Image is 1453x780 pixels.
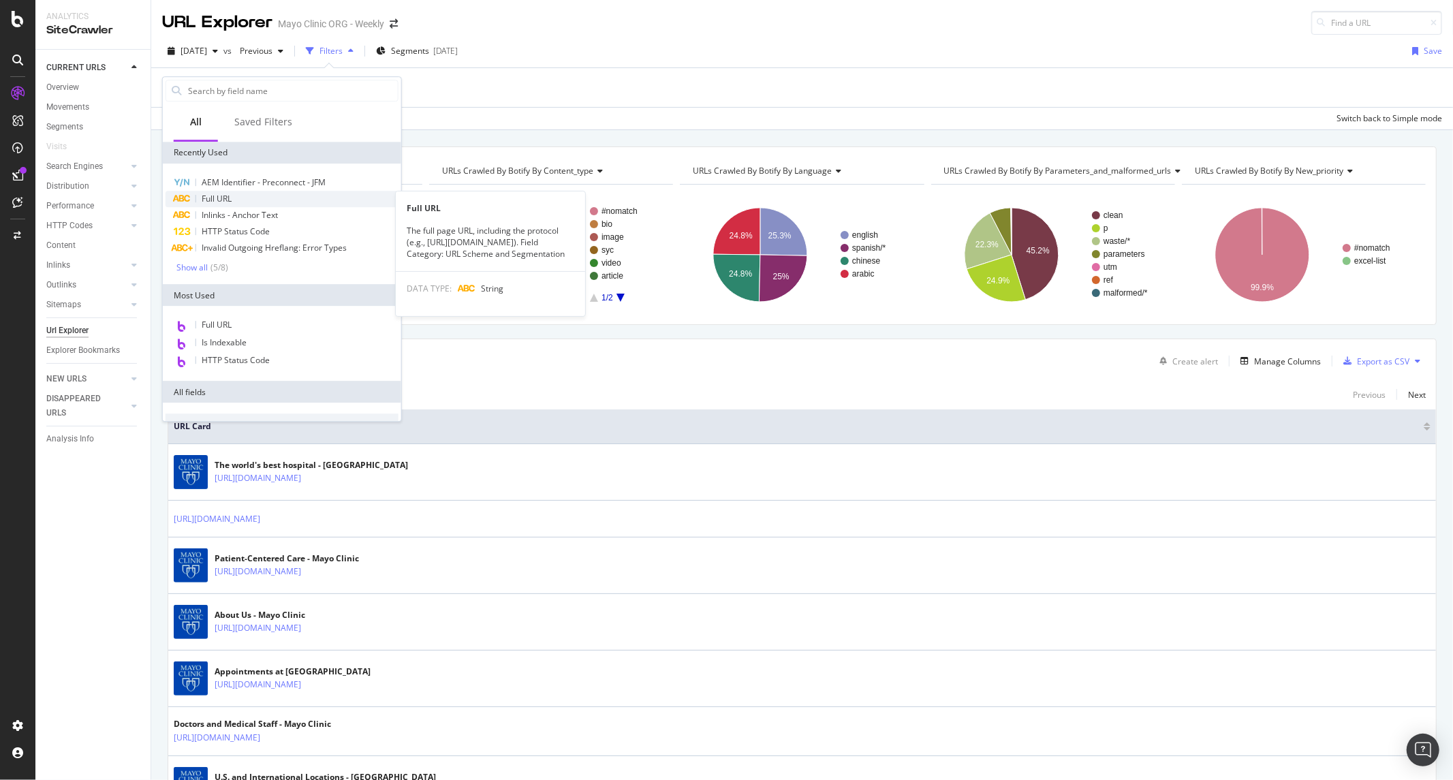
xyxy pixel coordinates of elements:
[391,45,429,57] span: Segments
[215,609,360,621] div: About Us - Mayo Clinic
[944,165,1172,176] span: URLs Crawled By Botify By parameters_and_malformed_urls
[1338,350,1409,372] button: Export as CSV
[46,432,94,446] div: Analysis Info
[174,661,208,696] img: main image
[852,243,886,253] text: spanish/*
[46,372,87,386] div: NEW URLS
[46,432,141,446] a: Analysis Info
[46,61,127,75] a: CURRENT URLS
[46,199,127,213] a: Performance
[1407,40,1442,62] button: Save
[319,45,343,57] div: Filters
[730,231,753,240] text: 24.8%
[1104,288,1148,298] text: malformed/*
[773,272,790,281] text: 25%
[46,343,141,358] a: Explorer Bookmarks
[215,459,408,471] div: The world's best hospital - [GEOGRAPHIC_DATA]
[601,206,638,216] text: #nomatch
[163,142,401,163] div: Recently Used
[162,40,223,62] button: [DATE]
[941,160,1192,182] h4: URLs Crawled By Botify By parameters_and_malformed_urls
[46,219,93,233] div: HTTP Codes
[986,276,1010,285] text: 24.9%
[690,160,911,182] h4: URLs Crawled By Botify By language
[202,354,270,366] span: HTTP Status Code
[202,176,326,188] span: AEM Identifier - Preconnect - JFM
[693,165,832,176] span: URLs Crawled By Botify By language
[46,258,127,272] a: Inlinks
[162,11,272,34] div: URL Explorer
[215,552,360,565] div: Patient-Centered Care - Mayo Clinic
[46,100,141,114] a: Movements
[46,22,140,38] div: SiteCrawler
[852,256,881,266] text: chinese
[46,343,120,358] div: Explorer Bookmarks
[439,160,661,182] h4: URLs Crawled By Botify By content_type
[46,258,70,272] div: Inlinks
[46,140,67,154] div: Visits
[1235,353,1321,369] button: Manage Columns
[202,319,232,330] span: Full URL
[174,731,260,745] a: [URL][DOMAIN_NAME]
[208,262,228,273] div: ( 5 / 8 )
[215,678,301,691] a: [URL][DOMAIN_NAME]
[166,414,399,435] div: URLs
[234,45,272,57] span: Previous
[174,512,260,526] a: [URL][DOMAIN_NAME]
[680,196,924,314] div: A chart.
[174,455,208,489] img: main image
[433,45,458,57] div: [DATE]
[1182,196,1426,314] svg: A chart.
[46,298,81,312] div: Sitemaps
[163,381,401,403] div: All fields
[601,271,623,281] text: article
[46,61,106,75] div: CURRENT URLS
[215,621,301,635] a: [URL][DOMAIN_NAME]
[190,115,202,129] div: All
[176,263,208,272] div: Show all
[202,242,347,253] span: Invalid Outgoing Hreflang: Error Types
[202,193,232,204] span: Full URL
[174,548,208,582] img: main image
[390,19,398,29] div: arrow-right-arrow-left
[46,159,127,174] a: Search Engines
[1353,386,1386,403] button: Previous
[1407,734,1439,766] div: Open Intercom Messenger
[1408,386,1426,403] button: Next
[215,565,301,578] a: [URL][DOMAIN_NAME]
[931,196,1175,314] svg: A chart.
[1192,160,1413,182] h4: URLs Crawled By Botify By new_priority
[202,337,247,348] span: Is Indexable
[1104,262,1117,272] text: utm
[1251,283,1274,293] text: 99.9%
[1104,275,1114,285] text: ref
[407,283,452,294] span: DATA TYPE:
[215,666,371,678] div: Appointments at [GEOGRAPHIC_DATA]
[601,258,621,268] text: video
[174,605,208,639] img: main image
[46,159,103,174] div: Search Engines
[601,219,612,229] text: bio
[46,100,89,114] div: Movements
[223,45,234,57] span: vs
[1357,356,1409,367] div: Export as CSV
[181,45,207,57] span: 2025 Sep. 10th
[1104,249,1145,259] text: parameters
[1311,11,1442,35] input: Find a URL
[46,140,80,154] a: Visits
[46,11,140,22] div: Analytics
[46,120,83,134] div: Segments
[768,231,792,240] text: 25.3%
[46,179,127,193] a: Distribution
[215,471,301,485] a: [URL][DOMAIN_NAME]
[174,718,331,730] div: Doctors and Medical Staff - Mayo Clinic
[46,392,127,420] a: DISAPPEARED URLS
[601,293,613,302] text: 1/2
[852,230,878,240] text: english
[601,232,624,242] text: image
[46,278,127,292] a: Outlinks
[1354,243,1390,253] text: #nomatch
[975,240,999,249] text: 22.3%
